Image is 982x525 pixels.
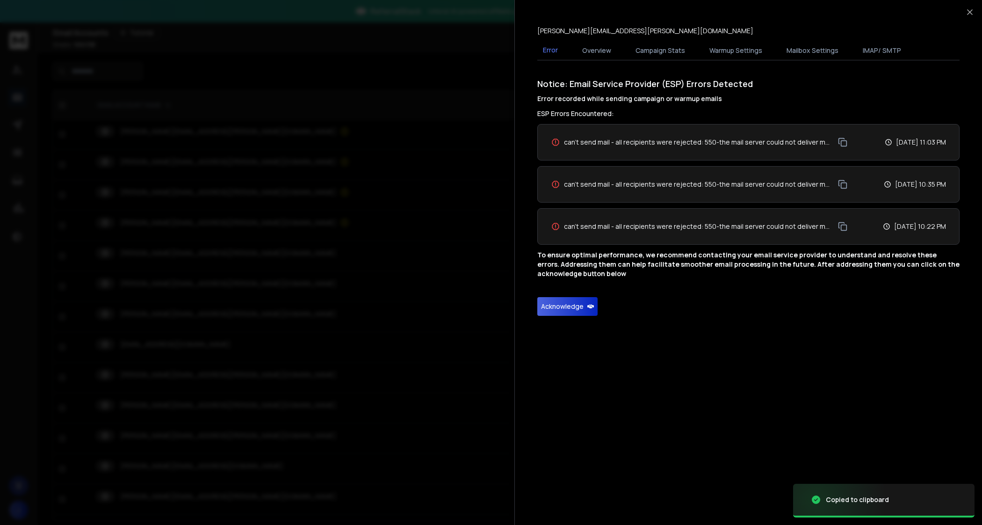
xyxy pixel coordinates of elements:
h3: ESP Errors Encountered: [537,109,960,118]
p: [DATE] 10:22 PM [894,222,946,231]
p: [PERSON_NAME][EMAIL_ADDRESS][PERSON_NAME][DOMAIN_NAME] [537,26,753,36]
div: Copied to clipboard [826,495,889,504]
h1: Notice: Email Service Provider (ESP) Errors Detected [537,77,960,103]
span: can't send mail - all recipients were rejected: 550-the mail server could not deliver mail to [EM... [564,138,833,147]
p: [DATE] 10:35 PM [895,180,946,189]
span: can't send mail - all recipients were rejected: 550-the mail server could not deliver mail to [EM... [564,222,833,231]
button: Overview [577,40,617,61]
span: can't send mail - all recipients were rejected: 550-the mail server could not deliver mail to [EM... [564,180,833,189]
button: Mailbox Settings [781,40,844,61]
button: Acknowledge [537,297,598,316]
p: [DATE] 11:03 PM [896,138,946,147]
button: IMAP/ SMTP [857,40,907,61]
button: Error [537,40,563,61]
p: To ensure optimal performance, we recommend contacting your email service provider to understand ... [537,250,960,278]
button: Warmup Settings [704,40,768,61]
button: Campaign Stats [630,40,691,61]
h4: Error recorded while sending campaign or warmup emails [537,94,960,103]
